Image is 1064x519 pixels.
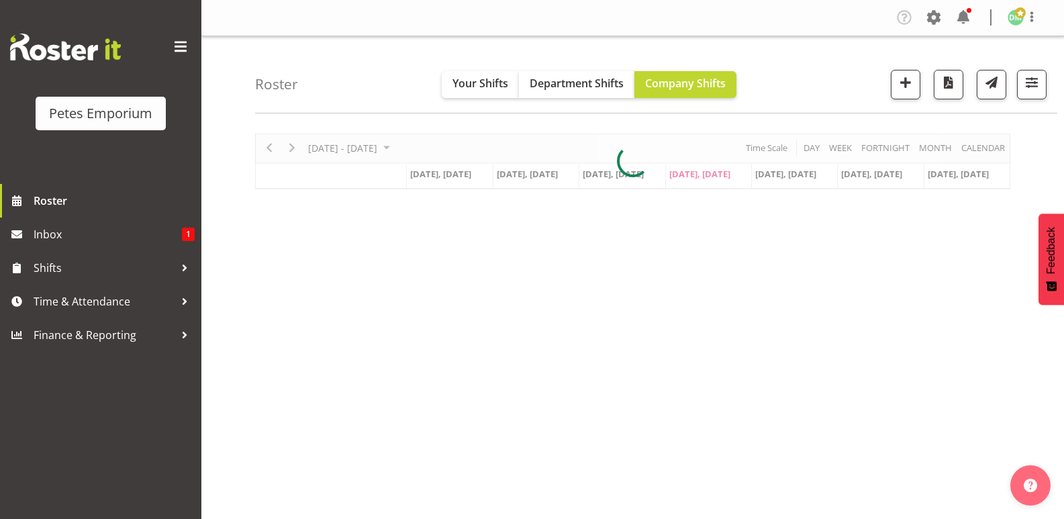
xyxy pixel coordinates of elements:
button: Download a PDF of the roster according to the set date range. [934,70,963,99]
span: Finance & Reporting [34,325,175,345]
button: Filter Shifts [1017,70,1047,99]
span: Your Shifts [452,76,508,91]
img: Rosterit website logo [10,34,121,60]
button: Add a new shift [891,70,920,99]
span: Feedback [1045,227,1057,274]
button: Department Shifts [519,71,634,98]
div: Petes Emporium [49,103,152,124]
img: david-mcauley697.jpg [1008,9,1024,26]
span: Company Shifts [645,76,726,91]
span: Shifts [34,258,175,278]
span: Inbox [34,224,182,244]
span: Time & Attendance [34,291,175,312]
span: Department Shifts [530,76,624,91]
span: Roster [34,191,195,211]
button: Your Shifts [442,71,519,98]
button: Send a list of all shifts for the selected filtered period to all rostered employees. [977,70,1006,99]
h4: Roster [255,77,298,92]
span: 1 [182,228,195,241]
button: Feedback - Show survey [1038,214,1064,305]
button: Company Shifts [634,71,736,98]
img: help-xxl-2.png [1024,479,1037,492]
